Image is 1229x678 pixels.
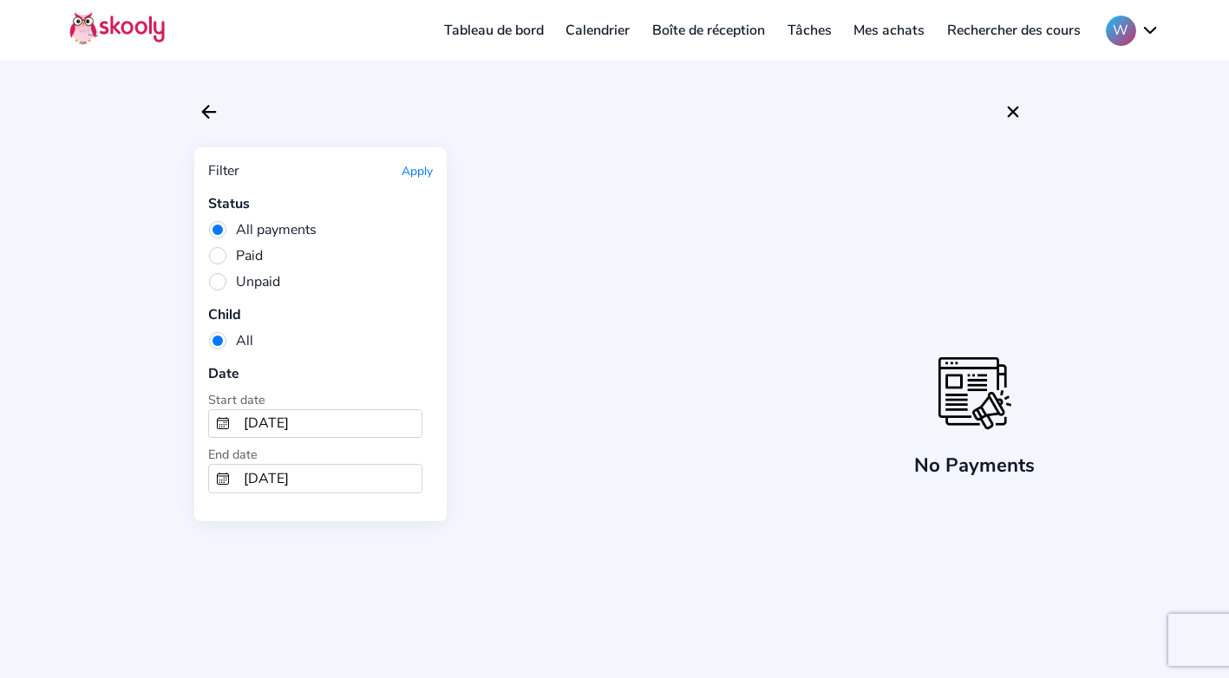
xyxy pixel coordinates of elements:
[199,101,219,122] ion-icon: arrow back outline
[1003,101,1023,122] ion-icon: close
[936,16,1092,44] a: Rechercher des cours
[1106,16,1160,46] button: Wchevron down outline
[208,246,263,265] span: Paid
[208,305,433,324] div: Child
[998,97,1028,127] button: close
[208,194,433,213] div: Status
[208,220,317,239] span: All payments
[237,410,422,438] input: 07-09-2024
[842,16,936,44] a: Mes achats
[194,97,224,127] button: arrow back outline
[555,16,642,44] a: Calendrier
[641,16,776,44] a: Boîte de réception
[69,11,165,45] img: Skooly
[209,410,237,438] button: calendar outline
[216,472,230,486] ion-icon: calendar outline
[208,364,433,383] div: Date
[914,452,1035,479] div: No Payments
[208,331,253,350] span: All
[776,16,843,44] a: Tâches
[402,163,433,179] button: Apply
[208,272,280,291] span: Unpaid
[433,16,555,44] a: Tableau de bord
[209,465,237,492] button: calendar outline
[216,416,230,430] ion-icon: calendar outline
[208,446,258,463] span: End date
[208,391,265,408] span: Start date
[208,161,239,180] div: Filter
